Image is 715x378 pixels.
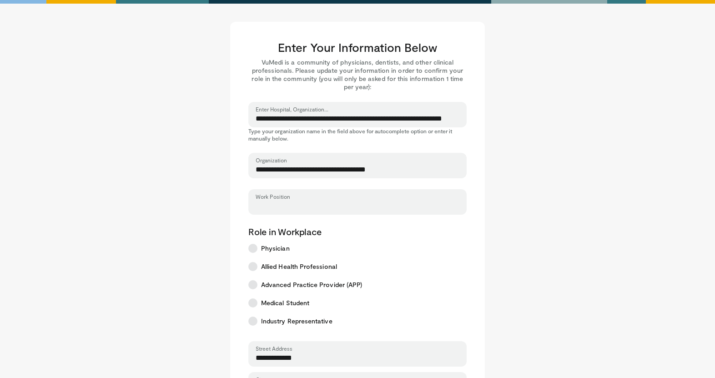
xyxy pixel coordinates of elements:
span: Physician [261,244,290,253]
p: Role in Workplace [248,226,467,237]
span: Medical Student [261,298,309,307]
h3: Enter Your Information Below [248,40,467,55]
label: Work Position [256,193,290,200]
p: VuMedi is a community of physicians, dentists, and other clinical professionals. Please update yo... [248,58,467,91]
span: Advanced Practice Provider (APP) [261,280,362,289]
label: Enter Hospital, Organization... [256,106,328,113]
label: Organization [256,156,287,164]
label: Street Address [256,345,292,352]
p: Type your organization name in the field above for autocomplete option or enter it manually below. [248,127,467,142]
span: Allied Health Professional [261,262,337,271]
span: Industry Representative [261,317,332,326]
